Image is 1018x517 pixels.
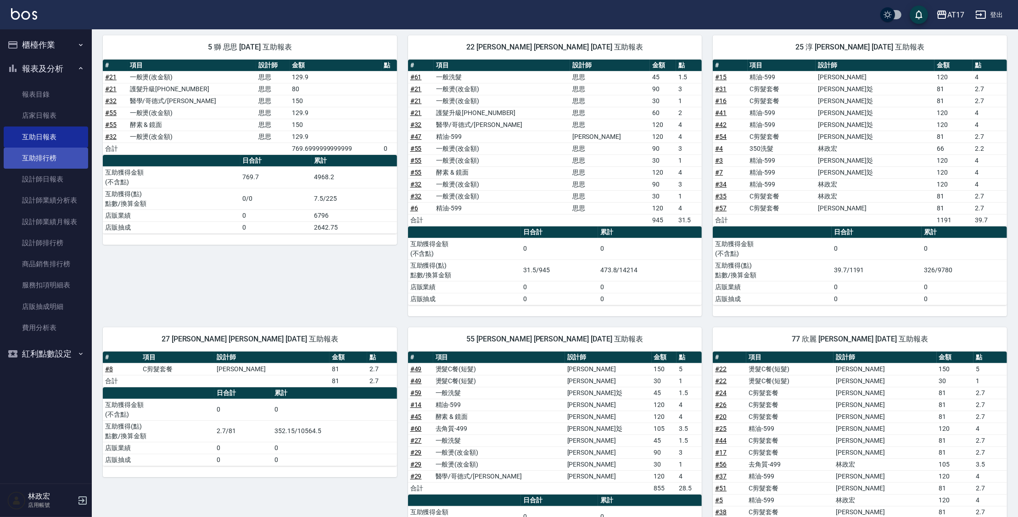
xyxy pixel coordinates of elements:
td: 互助獲得金額 (不含點) [713,238,832,259]
th: 設計師 [816,60,934,71]
td: 思思 [570,83,650,95]
a: #20 [715,413,727,420]
a: 店家日報表 [4,105,88,126]
td: 0 [922,238,1007,259]
td: 精油-599 [434,131,570,143]
td: 一般燙(改金額) [128,107,256,119]
td: 2.7 [973,202,1007,214]
td: 120 [650,119,676,131]
td: 0 [521,281,598,293]
td: 2.7 [367,363,397,375]
td: 39.7/1191 [832,259,922,281]
p: 店用帳號 [28,501,75,509]
span: 55 [PERSON_NAME] [PERSON_NAME] [DATE] 互助報表 [419,335,691,344]
th: 項目 [128,60,256,71]
td: 81 [934,83,973,95]
td: 4 [973,119,1007,131]
td: 1 [676,154,702,166]
td: 90 [650,143,676,154]
td: 0 [832,293,922,305]
td: [PERSON_NAME] [816,71,934,83]
td: 4968.2 [312,166,397,188]
th: 項目 [433,352,565,363]
td: 酵素 & 鏡面 [128,119,256,131]
td: 0 [521,293,598,305]
td: 互助獲得(點) 點數/換算金額 [103,188,241,209]
td: 769.7 [241,166,312,188]
td: 1 [676,95,702,107]
a: 服務扣項明細表 [4,275,88,296]
a: #32 [410,181,422,188]
th: 金額 [652,352,677,363]
td: 一般燙(改金額) [434,83,570,95]
a: #59 [410,389,422,396]
table: a dense table [103,155,397,234]
td: 5 [973,363,1007,375]
td: 39.7 [973,214,1007,226]
td: 120 [934,71,973,83]
td: 4 [973,154,1007,166]
span: 22 [PERSON_NAME] [PERSON_NAME] [DATE] 互助報表 [419,43,691,52]
td: 2.7 [973,190,1007,202]
th: 點 [973,60,1007,71]
td: 一般燙(改金額) [434,143,570,154]
td: 80 [290,83,381,95]
a: #7 [715,169,723,176]
td: 互助獲得(點) 點數/換算金額 [408,259,521,281]
a: #4 [715,145,723,152]
td: [PERSON_NAME] [214,363,330,375]
a: 設計師業績月報表 [4,211,88,232]
td: 思思 [256,107,290,119]
a: #47 [410,133,422,140]
a: #61 [410,73,422,81]
td: 0 [832,281,922,293]
th: 點 [676,60,702,71]
td: 合計 [713,214,747,226]
a: #32 [105,133,117,140]
td: 129.9 [290,107,381,119]
a: 報表目錄 [4,84,88,105]
td: 30 [650,95,676,107]
span: 5 獅 思思 [DATE] 互助報表 [114,43,386,52]
a: #8 [105,365,113,373]
td: 4 [973,107,1007,119]
td: 120 [934,166,973,178]
td: 90 [650,83,676,95]
td: 燙髮C餐(短髮) [433,363,565,375]
a: #29 [410,473,422,480]
th: # [103,352,140,363]
button: 登出 [972,6,1007,23]
td: 思思 [570,178,650,190]
td: 3 [676,178,702,190]
td: 2.7 [973,131,1007,143]
a: 費用分析表 [4,317,88,338]
td: 1 [676,190,702,202]
td: 醫學/哥德式/[PERSON_NAME] [128,95,256,107]
td: 769.6999999999999 [290,143,381,154]
td: 2642.75 [312,221,397,233]
th: # [408,352,433,363]
td: 燙髮C餐(短髮) [746,363,833,375]
a: #31 [715,85,727,93]
td: 一般燙(改金額) [434,95,570,107]
td: [PERSON_NAME] [570,131,650,143]
td: 81 [934,202,973,214]
td: 4 [676,119,702,131]
a: #55 [105,109,117,116]
td: 30 [650,154,676,166]
td: 30 [650,190,676,202]
td: 互助獲得金額 (不含點) [103,166,241,188]
a: #55 [410,169,422,176]
a: #57 [715,204,727,212]
th: 項目 [748,60,816,71]
th: 日合計 [241,155,312,167]
td: 一般燙(改金額) [128,71,256,83]
th: 金額 [934,60,973,71]
button: 櫃檯作業 [4,33,88,57]
a: 設計師日報表 [4,169,88,190]
a: #32 [410,192,422,200]
td: 思思 [570,119,650,131]
th: 點 [677,352,702,363]
a: 互助日報表 [4,126,88,148]
table: a dense table [103,60,397,155]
